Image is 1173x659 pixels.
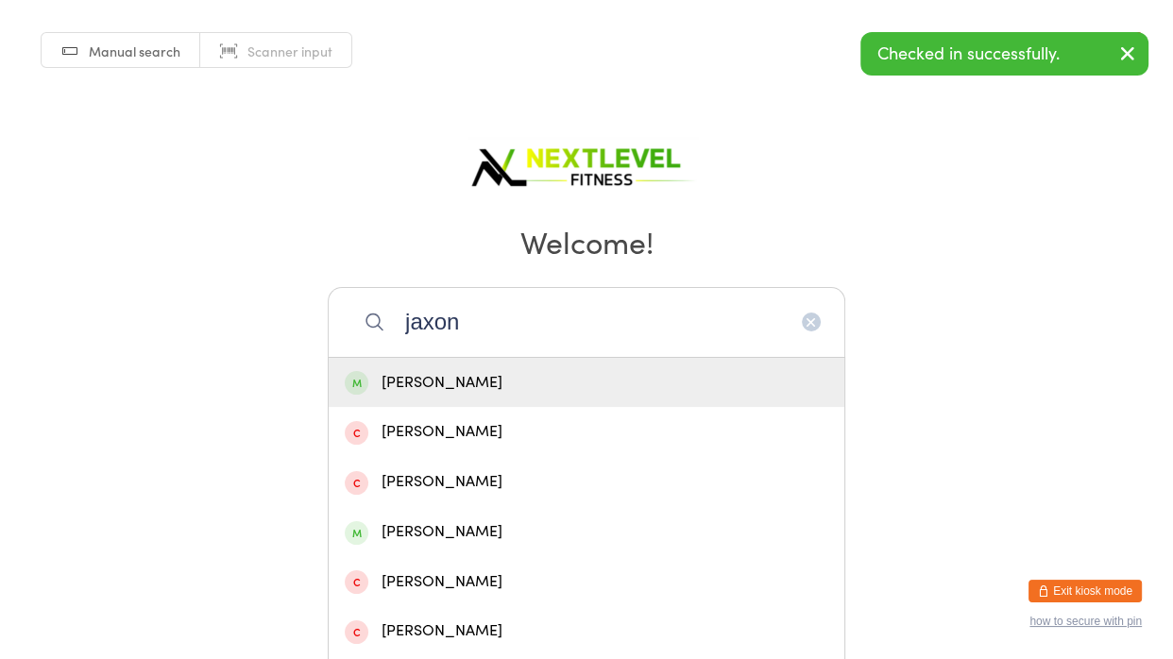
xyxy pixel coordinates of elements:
button: Exit kiosk mode [1028,580,1142,602]
div: [PERSON_NAME] [345,569,828,595]
h2: Welcome! [19,220,1154,262]
div: [PERSON_NAME] [345,419,828,445]
div: [PERSON_NAME] [345,618,828,644]
button: how to secure with pin [1029,615,1142,628]
input: Search [328,287,845,357]
div: [PERSON_NAME] [345,469,828,495]
span: Scanner input [247,42,332,60]
img: Next Level Fitness [468,132,705,194]
span: Manual search [89,42,180,60]
div: [PERSON_NAME] [345,519,828,545]
div: [PERSON_NAME] [345,370,828,396]
div: Checked in successfully. [860,32,1148,76]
